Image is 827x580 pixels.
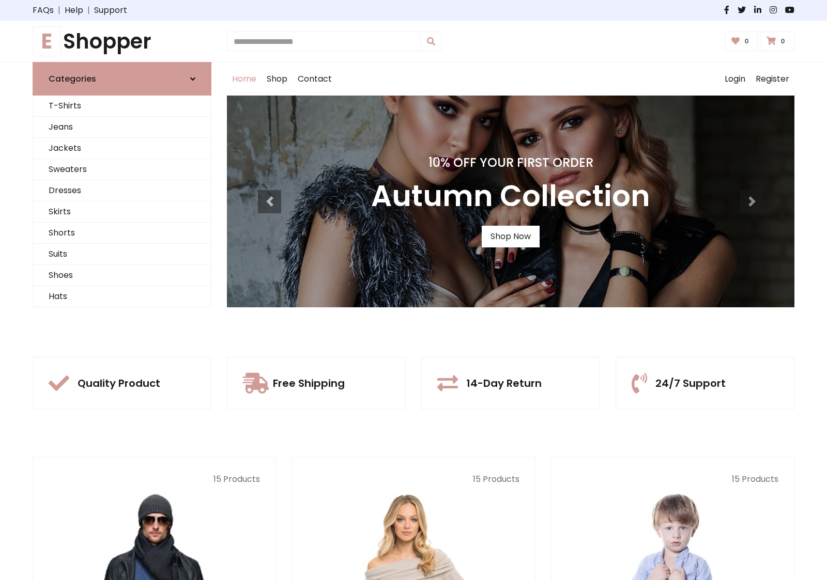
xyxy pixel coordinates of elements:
h5: 14-Day Return [466,377,542,389]
a: Login [719,62,751,96]
a: Suits [33,244,211,265]
a: Jeans [33,117,211,138]
p: 15 Products [308,473,519,485]
a: Home [227,62,262,96]
p: 15 Products [49,473,260,485]
a: Shop [262,62,293,96]
span: E [33,26,61,56]
a: Hats [33,286,211,307]
a: Sweaters [33,159,211,180]
h6: Categories [49,74,96,84]
a: Shorts [33,223,211,244]
a: Skirts [33,201,211,223]
a: Dresses [33,180,211,201]
a: Contact [293,62,337,96]
a: FAQs [33,4,54,17]
a: Shoes [33,265,211,286]
a: Shop Now [482,226,540,247]
a: 0 [725,32,758,51]
a: Categories [33,62,211,96]
span: 0 [742,37,752,46]
h4: 10% Off Your First Order [371,155,650,170]
h3: Autumn Collection [371,179,650,213]
a: T-Shirts [33,96,211,117]
h5: Quality Product [78,377,160,389]
a: Support [94,4,127,17]
span: | [83,4,94,17]
a: 0 [760,32,794,51]
span: | [54,4,65,17]
span: 0 [778,37,788,46]
h5: 24/7 Support [655,377,726,389]
h5: Free Shipping [273,377,345,389]
a: Register [751,62,794,96]
a: EShopper [33,29,211,54]
h1: Shopper [33,29,211,54]
a: Jackets [33,138,211,159]
p: 15 Products [567,473,778,485]
a: Help [65,4,83,17]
